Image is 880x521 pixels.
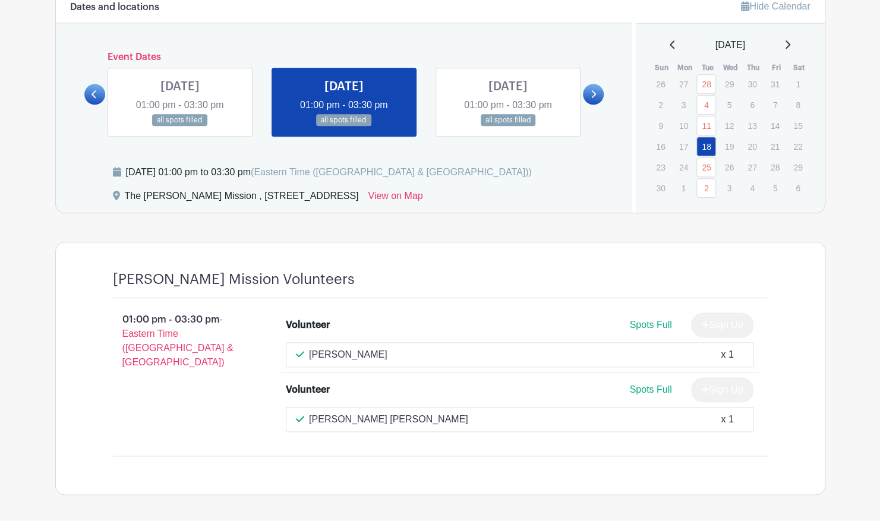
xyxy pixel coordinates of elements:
[126,165,532,179] div: [DATE] 01:00 pm to 03:30 pm
[651,116,670,135] p: 9
[787,62,810,74] th: Sat
[105,52,583,63] h6: Event Dates
[720,179,739,197] p: 3
[674,158,693,176] p: 24
[788,75,808,93] p: 1
[742,158,762,176] p: 27
[70,2,159,13] h6: Dates and locations
[113,271,355,288] h4: [PERSON_NAME] Mission Volunteers
[765,75,785,93] p: 31
[788,96,808,114] p: 8
[720,158,739,176] p: 26
[651,75,670,93] p: 26
[696,116,716,135] a: 11
[125,189,359,208] div: The [PERSON_NAME] Mission , [STREET_ADDRESS]
[309,412,468,427] p: [PERSON_NAME] [PERSON_NAME]
[765,158,785,176] p: 28
[720,96,739,114] p: 5
[696,137,716,156] a: 18
[674,137,693,156] p: 17
[788,116,808,135] p: 15
[674,96,693,114] p: 3
[742,137,762,156] p: 20
[742,75,762,93] p: 30
[720,137,739,156] p: 19
[765,116,785,135] p: 14
[651,137,670,156] p: 16
[765,96,785,114] p: 7
[650,62,673,74] th: Sun
[741,1,810,11] a: Hide Calendar
[286,318,330,332] div: Volunteer
[765,179,785,197] p: 5
[721,348,733,362] div: x 1
[696,62,719,74] th: Tue
[674,116,693,135] p: 10
[696,178,716,198] a: 2
[696,74,716,94] a: 28
[720,75,739,93] p: 29
[720,116,739,135] p: 12
[651,158,670,176] p: 23
[765,62,788,74] th: Fri
[629,320,671,330] span: Spots Full
[788,158,808,176] p: 29
[651,96,670,114] p: 2
[788,179,808,197] p: 6
[94,308,267,374] p: 01:00 pm - 03:30 pm
[696,157,716,177] a: 25
[765,137,785,156] p: 21
[742,96,762,114] p: 6
[742,179,762,197] p: 4
[742,116,762,135] p: 13
[674,75,693,93] p: 27
[715,38,745,52] span: [DATE]
[696,95,716,115] a: 4
[251,167,532,177] span: (Eastern Time ([GEOGRAPHIC_DATA] & [GEOGRAPHIC_DATA]))
[286,383,330,397] div: Volunteer
[629,384,671,394] span: Spots Full
[368,189,422,208] a: View on Map
[719,62,742,74] th: Wed
[651,179,670,197] p: 30
[674,179,693,197] p: 1
[309,348,387,362] p: [PERSON_NAME]
[742,62,765,74] th: Thu
[788,137,808,156] p: 22
[673,62,696,74] th: Mon
[721,412,733,427] div: x 1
